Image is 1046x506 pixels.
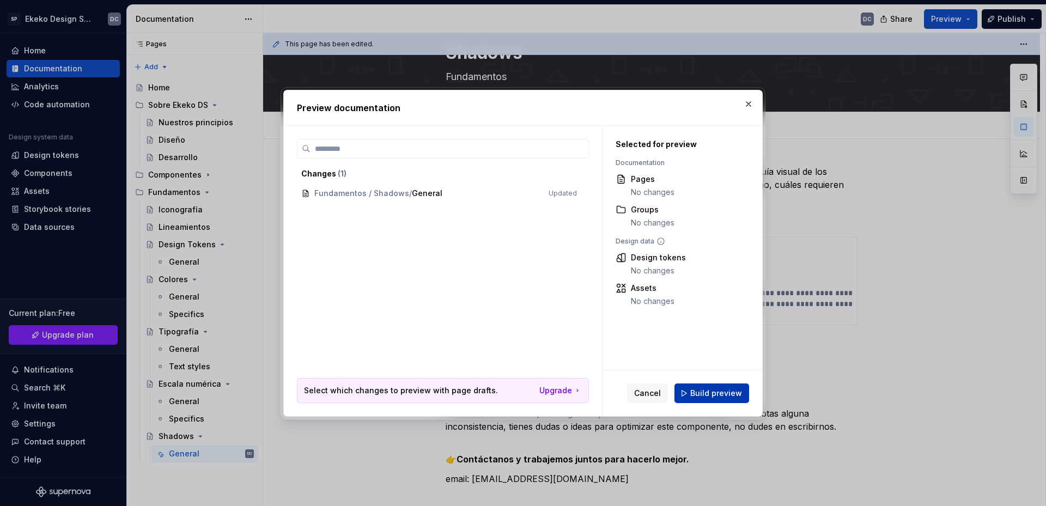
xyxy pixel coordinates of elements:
div: No changes [631,296,674,307]
a: Upgrade [539,385,582,396]
button: Build preview [674,383,749,403]
div: No changes [631,265,686,276]
div: Design data [616,237,737,246]
div: No changes [631,217,674,228]
div: Groups [631,204,674,215]
div: Pages [631,174,674,185]
div: Selected for preview [616,139,737,150]
div: Changes [301,168,577,179]
div: Assets [631,283,674,294]
div: No changes [631,187,674,198]
div: Documentation [616,158,737,167]
button: Cancel [627,383,668,403]
span: Cancel [634,388,661,399]
span: ( 1 ) [338,169,346,178]
h2: Preview documentation [297,101,749,114]
div: Design tokens [631,252,686,263]
span: Build preview [690,388,742,399]
p: Select which changes to preview with page drafts. [304,385,498,396]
